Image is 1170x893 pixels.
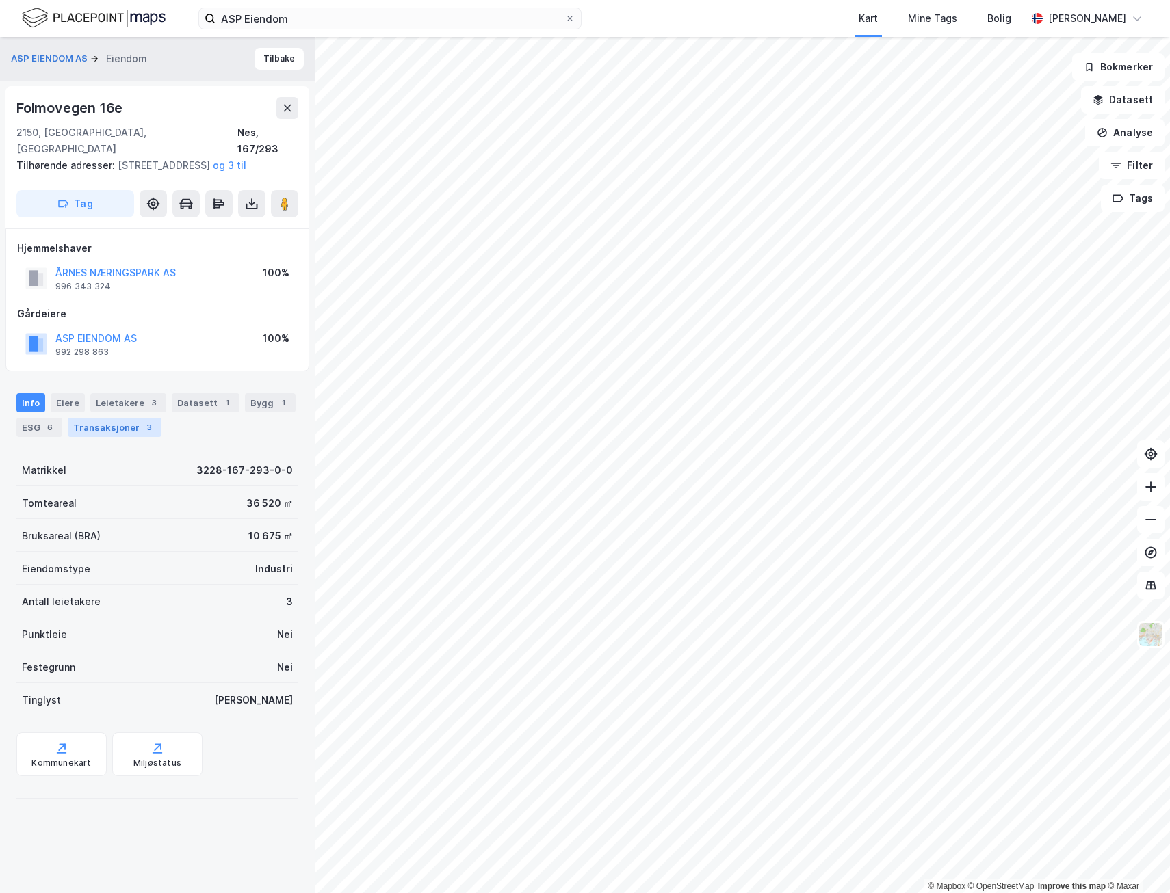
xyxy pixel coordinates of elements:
div: [PERSON_NAME] [214,692,293,708]
button: Bokmerker [1072,53,1165,81]
div: Gårdeiere [17,306,298,322]
div: 36 520 ㎡ [246,495,293,511]
img: logo.f888ab2527a4732fd821a326f86c7f29.svg [22,6,166,30]
div: 3228-167-293-0-0 [196,462,293,479]
div: 992 298 863 [55,347,109,358]
div: Leietakere [90,393,166,412]
button: Analyse [1085,119,1165,146]
div: Kommunekart [31,758,91,769]
div: 6 [43,421,57,434]
button: ASP EIENDOM AS [11,52,90,66]
div: Mine Tags [908,10,957,27]
div: Nei [277,659,293,676]
div: [STREET_ADDRESS] [16,157,287,174]
div: Bygg [245,393,296,412]
span: Tilhørende adresser: [16,159,118,171]
div: 1 [276,396,290,410]
div: Eiere [51,393,85,412]
div: Tomteareal [22,495,77,511]
div: 3 [147,396,161,410]
div: Folmovegen 16e [16,97,125,119]
div: 100% [263,265,289,281]
img: Z [1138,622,1164,648]
iframe: Chat Widget [1102,827,1170,893]
a: Mapbox [928,881,965,891]
button: Tilbake [255,48,304,70]
div: Industri [255,561,293,577]
div: Nei [277,626,293,643]
div: [PERSON_NAME] [1048,10,1126,27]
div: Tinglyst [22,692,61,708]
div: Eiendomstype [22,561,90,577]
div: 10 675 ㎡ [248,528,293,544]
div: Nes, 167/293 [237,124,298,157]
div: ESG [16,418,62,437]
div: 1 [220,396,234,410]
div: Eiendom [106,51,147,67]
div: Matrikkel [22,462,66,479]
button: Filter [1099,152,1165,179]
div: 996 343 324 [55,281,111,292]
a: OpenStreetMap [968,881,1035,891]
div: 3 [142,421,156,434]
div: 2150, [GEOGRAPHIC_DATA], [GEOGRAPHIC_DATA] [16,124,237,157]
div: 100% [263,330,289,347]
div: Info [16,393,45,412]
a: Improve this map [1038,881,1106,891]
div: 3 [286,594,293,610]
div: Miljøstatus [133,758,181,769]
div: Kart [859,10,878,27]
div: Bolig [987,10,1011,27]
div: Datasett [172,393,239,412]
input: Søk på adresse, matrikkel, gårdeiere, leietakere eller personer [216,8,564,29]
button: Datasett [1081,86,1165,114]
div: Punktleie [22,626,67,643]
div: Hjemmelshaver [17,240,298,256]
div: Transaksjoner [68,418,161,437]
div: Antall leietakere [22,594,101,610]
button: Tag [16,190,134,217]
div: Bruksareal (BRA) [22,528,101,544]
button: Tags [1101,185,1165,212]
div: Festegrunn [22,659,75,676]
